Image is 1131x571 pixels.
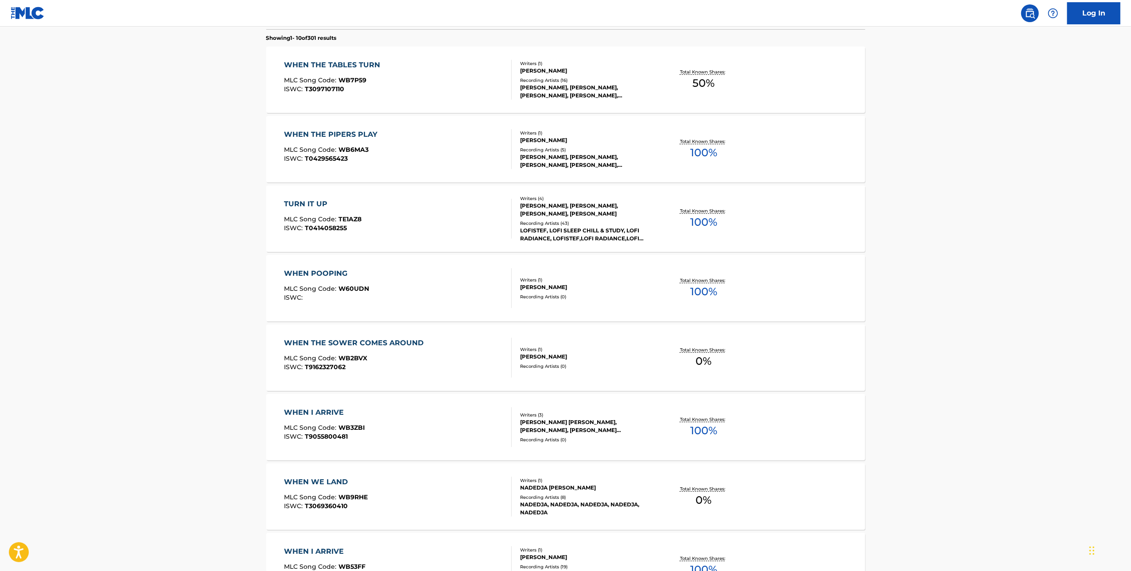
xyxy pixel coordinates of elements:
span: T0429565423 [305,154,348,162]
span: WB3ZBI [338,424,365,432]
div: WHEN THE PIPERS PLAY [284,129,382,140]
a: Public Search [1021,4,1039,22]
div: Writers ( 1 ) [520,277,654,283]
span: MLC Song Code : [284,354,338,362]
span: 100 % [690,214,717,230]
a: WHEN POOPINGMLC Song Code:W60UDNISWC:Writers (1)[PERSON_NAME]Recording Artists (0)Total Known Sha... [266,255,865,321]
div: [PERSON_NAME] [520,553,654,561]
span: T9055800481 [305,432,348,440]
span: T0414058255 [305,224,347,232]
div: Recording Artists ( 0 ) [520,293,654,300]
span: T9162327062 [305,363,346,371]
img: help [1048,8,1058,19]
span: 0 % [696,353,711,369]
span: W60UDN [338,285,369,293]
a: WHEN THE TABLES TURNMLC Song Code:WB7P59ISWC:T3097107110Writers (1)[PERSON_NAME]Recording Artists... [266,46,865,113]
div: Writers ( 1 ) [520,477,654,484]
span: MLC Song Code : [284,215,338,223]
p: Total Known Shares: [680,347,727,353]
p: Total Known Shares: [680,138,727,145]
div: Recording Artists ( 19 ) [520,563,654,570]
img: search [1025,8,1035,19]
span: WB9RHE [338,493,368,501]
div: Writers ( 1 ) [520,60,654,67]
div: [PERSON_NAME] [520,283,654,291]
span: MLC Song Code : [284,493,338,501]
span: ISWC : [284,224,305,232]
div: WHEN I ARRIVE [284,407,365,418]
a: Log In [1067,2,1120,24]
div: Recording Artists ( 0 ) [520,436,654,443]
div: Writers ( 4 ) [520,195,654,202]
span: MLC Song Code : [284,424,338,432]
div: Recording Artists ( 0 ) [520,363,654,370]
span: TE1AZ8 [338,215,361,223]
div: Recording Artists ( 43 ) [520,220,654,227]
div: NADEDJA, NADEDJA, NADEDJA, NADEDJA, NADEDJA [520,501,654,517]
span: 0 % [696,492,711,508]
p: Showing 1 - 10 of 301 results [266,34,337,42]
a: WHEN THE SOWER COMES AROUNDMLC Song Code:WB2BVXISWC:T9162327062Writers (1)[PERSON_NAME]Recording ... [266,324,865,391]
div: Writers ( 1 ) [520,547,654,553]
a: TURN IT UPMLC Song Code:TE1AZ8ISWC:T0414058255Writers (4)[PERSON_NAME], [PERSON_NAME], [PERSON_NA... [266,185,865,252]
span: 100 % [690,284,717,300]
img: MLC Logo [11,7,45,19]
div: Recording Artists ( 16 ) [520,77,654,84]
iframe: Chat Widget [1087,529,1131,571]
div: WHEN WE LAND [284,477,368,487]
span: ISWC : [284,293,305,301]
div: NADEDJA [PERSON_NAME] [520,484,654,492]
span: MLC Song Code : [284,285,338,293]
span: MLC Song Code : [284,76,338,84]
div: WHEN THE SOWER COMES AROUND [284,338,428,348]
div: WHEN THE TABLES TURN [284,60,385,70]
p: Total Known Shares: [680,486,727,492]
span: ISWC : [284,363,305,371]
span: 100 % [690,423,717,439]
p: Total Known Shares: [680,416,727,423]
p: Total Known Shares: [680,555,727,562]
a: WHEN THE PIPERS PLAYMLC Song Code:WB6MA3ISWC:T0429565423Writers (1)[PERSON_NAME]Recording Artists... [266,116,865,182]
div: WHEN I ARRIVE [284,546,365,557]
div: Writers ( 1 ) [520,130,654,136]
div: Drag [1089,537,1095,564]
span: ISWC : [284,432,305,440]
div: [PERSON_NAME] [PERSON_NAME], [PERSON_NAME], [PERSON_NAME] [PERSON_NAME] [520,418,654,434]
span: T3097107110 [305,85,344,93]
div: Writers ( 3 ) [520,412,654,418]
div: [PERSON_NAME], [PERSON_NAME], [PERSON_NAME], [PERSON_NAME], [PERSON_NAME] [520,153,654,169]
div: [PERSON_NAME] [520,136,654,144]
div: [PERSON_NAME], [PERSON_NAME], [PERSON_NAME], [PERSON_NAME], [PERSON_NAME] [520,84,654,100]
span: ISWC : [284,502,305,510]
span: WB7P59 [338,76,366,84]
div: Help [1044,4,1062,22]
div: LOFISTEF, LOFI SLEEP CHILL & STUDY, LOFI RADIANCE, LOFISTEF,LOFI RADIANCE,LOFI SLEEP CHILL & STUD... [520,227,654,243]
a: WHEN WE LANDMLC Song Code:WB9RHEISWC:T3069360410Writers (1)NADEDJA [PERSON_NAME]Recording Artists... [266,463,865,530]
span: 100 % [690,145,717,161]
div: [PERSON_NAME] [520,67,654,75]
span: WB6MA3 [338,146,369,154]
span: T3069360410 [305,502,348,510]
div: Writers ( 1 ) [520,346,654,353]
p: Total Known Shares: [680,69,727,75]
a: WHEN I ARRIVEMLC Song Code:WB3ZBIISWC:T9055800481Writers (3)[PERSON_NAME] [PERSON_NAME], [PERSON_... [266,394,865,460]
span: WB53FF [338,563,365,571]
span: ISWC : [284,154,305,162]
p: Total Known Shares: [680,277,727,284]
span: 50 % [692,75,715,91]
div: [PERSON_NAME] [520,353,654,361]
div: WHEN POOPING [284,268,369,279]
span: ISWC : [284,85,305,93]
p: Total Known Shares: [680,208,727,214]
div: Recording Artists ( 5 ) [520,147,654,153]
span: MLC Song Code : [284,146,338,154]
div: Recording Artists ( 8 ) [520,494,654,501]
span: WB2BVX [338,354,367,362]
div: TURN IT UP [284,199,361,209]
div: [PERSON_NAME], [PERSON_NAME], [PERSON_NAME], [PERSON_NAME] [520,202,654,218]
span: MLC Song Code : [284,563,338,571]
